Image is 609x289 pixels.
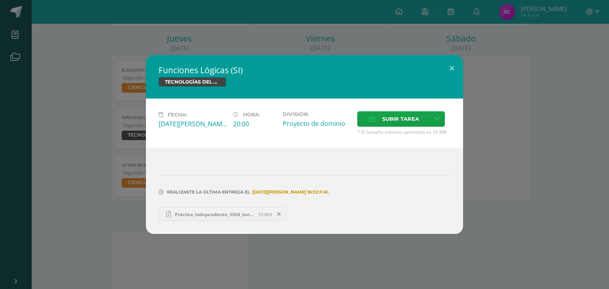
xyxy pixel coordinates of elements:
[159,77,226,87] span: TECNOLOGÍAS DEL APRENDIZAJE Y LA COMUNICACIÓN
[250,192,329,192] span: [DATE][PERSON_NAME] 16:32 p.m.
[357,129,450,135] span: * El tamaño máximo permitido es 50 MB
[283,111,351,117] label: División:
[283,119,351,128] div: Proyecto de dominio
[159,120,227,128] div: [DATE][PERSON_NAME]
[440,55,463,82] button: Close (Esc)
[272,210,286,219] span: Remover entrega
[258,211,272,217] span: 10.4KB
[243,112,260,118] span: Hora:
[167,189,250,195] span: Realizaste la última entrega el
[159,207,286,221] a: Práctica_Independiente_S3U4_Sonia [PERSON_NAME].xlsx 10.4KB
[382,112,419,126] span: Subir tarea
[168,112,187,118] span: Fecha:
[171,211,258,217] span: Práctica_Independiente_S3U4_Sonia [PERSON_NAME].xlsx
[233,120,276,128] div: 20:00
[159,65,450,76] h2: Funciones Lógicas (SI)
